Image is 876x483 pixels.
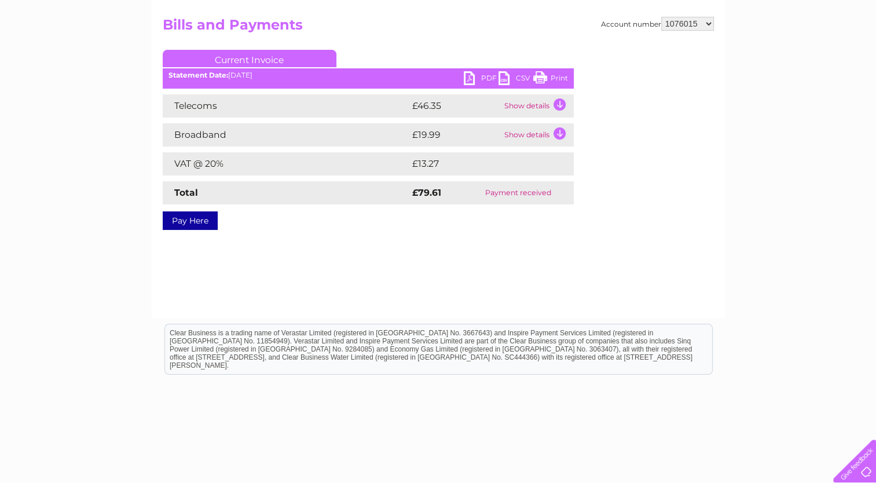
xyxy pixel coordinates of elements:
[463,181,573,204] td: Payment received
[464,71,499,88] a: PDF
[163,17,714,39] h2: Bills and Payments
[412,187,441,198] strong: £79.61
[163,50,336,67] a: Current Invoice
[501,123,574,147] td: Show details
[501,94,574,118] td: Show details
[533,71,568,88] a: Print
[409,94,501,118] td: £46.35
[163,211,218,230] a: Pay Here
[672,49,694,58] a: Water
[174,187,198,198] strong: Total
[499,71,533,88] a: CSV
[601,17,714,31] div: Account number
[775,49,792,58] a: Blog
[31,30,90,65] img: logo.png
[163,152,409,175] td: VAT @ 20%
[165,6,712,56] div: Clear Business is a trading name of Verastar Limited (registered in [GEOGRAPHIC_DATA] No. 3667643...
[799,49,827,58] a: Contact
[409,152,549,175] td: £13.27
[658,6,738,20] a: 0333 014 3131
[163,94,409,118] td: Telecoms
[838,49,865,58] a: Log out
[409,123,501,147] td: £19.99
[168,71,228,79] b: Statement Date:
[734,49,768,58] a: Telecoms
[701,49,727,58] a: Energy
[163,123,409,147] td: Broadband
[163,71,574,79] div: [DATE]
